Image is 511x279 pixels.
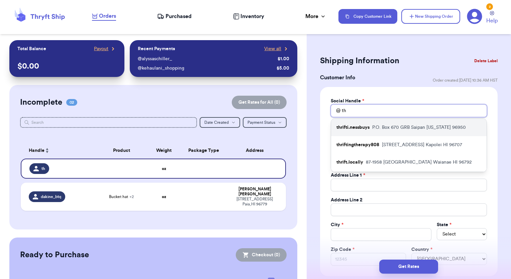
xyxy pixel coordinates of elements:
[180,143,228,159] th: Package Type
[331,172,365,179] label: Address Line 1
[232,187,278,197] div: [PERSON_NAME] [PERSON_NAME]
[17,45,46,52] p: Total Balance
[336,124,370,131] p: thrifti.nessbuys
[331,98,364,104] label: Social Handle
[17,61,117,72] p: $ 0.00
[41,194,61,199] span: dakine_btq
[148,143,180,159] th: Weight
[336,159,363,166] p: thrift.locally
[41,166,45,171] span: th
[95,143,148,159] th: Product
[278,56,289,62] div: $ 1.00
[138,56,275,62] div: @ alyssaschiller_
[66,99,77,106] span: 02
[437,221,451,228] label: State
[382,142,462,148] p: [STREET_ADDRESS] Kapolei HI 96707
[331,253,406,266] input: 12345
[336,142,379,148] p: thriftingtherapy808
[320,74,355,82] h3: Customer Info
[331,104,340,117] div: @
[366,159,472,166] p: 87-1958 [GEOGRAPHIC_DATA] Waianae HI 96792
[29,147,44,154] span: Handle
[401,9,460,24] button: New Shipping Order
[331,197,363,203] label: Address Line 2
[138,45,175,52] p: Recent Payments
[486,17,498,25] span: Help
[157,12,192,20] a: Purchased
[20,97,62,108] h2: Incomplete
[129,195,134,199] span: + 2
[94,45,116,52] a: Payout
[44,147,50,155] button: Sort ascending
[232,197,278,207] div: [STREET_ADDRESS] Paia , HI 96779
[247,120,275,124] span: Payment Status
[264,45,289,52] a: View all
[162,195,166,199] strong: oz
[204,120,229,124] span: Date Created
[109,194,134,199] span: Bucket hat
[411,246,432,253] label: Country
[240,12,264,20] span: Inventory
[305,12,326,20] div: More
[20,250,89,260] h2: Ready to Purchase
[486,3,493,10] div: 2
[472,54,500,68] button: Delete Label
[236,248,287,262] button: Checkout (0)
[94,45,108,52] span: Payout
[232,96,287,109] button: Get Rates for All (0)
[228,143,286,159] th: Address
[162,167,166,171] strong: oz
[486,11,498,25] a: Help
[372,124,466,131] p: P.O. Box 670 GRB Saipan [US_STATE] 96950
[277,65,289,72] div: $ 5.00
[320,56,399,66] h2: Shipping Information
[379,260,438,274] button: Get Rates
[233,12,264,20] a: Inventory
[99,12,116,20] span: Orders
[166,12,192,20] span: Purchased
[243,117,287,128] button: Payment Status
[331,246,354,253] label: Zip Code
[331,221,343,228] label: City
[338,9,397,24] button: Copy Customer Link
[138,65,274,72] div: @ kehaulani_shopping
[200,117,240,128] button: Date Created
[433,78,498,83] span: Order created: [DATE] 10:36 AM HST
[264,45,281,52] span: View all
[92,12,116,21] a: Orders
[467,9,482,24] a: 2
[20,117,197,128] input: Search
